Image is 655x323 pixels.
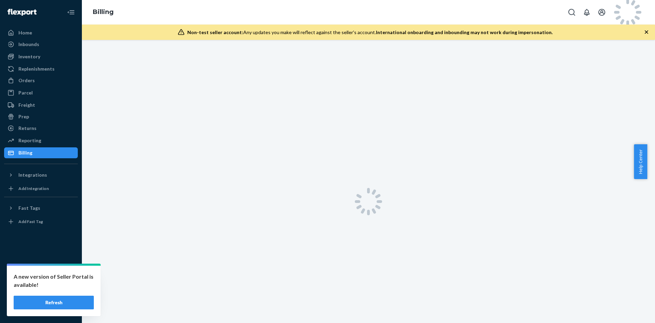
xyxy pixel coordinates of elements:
div: Any updates you make will reflect against the seller's account. [187,29,553,36]
a: Prep [4,111,78,122]
a: Home [4,27,78,38]
div: Freight [18,102,35,108]
p: A new version of Seller Portal is available! [14,273,94,289]
a: Talk to Support [4,281,78,292]
a: Settings [4,269,78,280]
a: Reporting [4,135,78,146]
a: Inventory [4,51,78,62]
div: Prep [18,113,29,120]
a: Add Fast Tag [4,216,78,227]
div: Fast Tags [18,205,40,211]
div: Billing [18,149,32,156]
button: Integrations [4,170,78,180]
a: Billing [4,147,78,158]
ol: breadcrumbs [87,2,119,22]
img: Flexport logo [8,9,37,16]
div: Home [18,29,32,36]
div: Inbounds [18,41,39,48]
a: Inbounds [4,39,78,50]
button: Open Search Box [565,5,579,19]
a: Freight [4,100,78,111]
button: Open account menu [595,5,609,19]
button: Help Center [634,144,647,179]
button: Fast Tags [4,203,78,214]
a: Parcel [4,87,78,98]
div: Replenishments [18,65,55,72]
a: Add Integration [4,183,78,194]
button: Give Feedback [4,304,78,315]
button: Close Navigation [64,5,78,19]
div: Orders [18,77,35,84]
div: Reporting [18,137,41,144]
button: Open notifications [580,5,594,19]
div: Add Integration [18,186,49,191]
div: Integrations [18,172,47,178]
div: Returns [18,125,37,132]
div: Add Fast Tag [18,219,43,224]
span: International onboarding and inbounding may not work during impersonation. [376,29,553,35]
div: Inventory [18,53,40,60]
a: Returns [4,123,78,134]
a: Billing [93,8,114,16]
div: Parcel [18,89,33,96]
button: Refresh [14,296,94,309]
a: Replenishments [4,63,78,74]
span: Non-test seller account: [187,29,243,35]
a: Orders [4,75,78,86]
a: Help Center [4,292,78,303]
